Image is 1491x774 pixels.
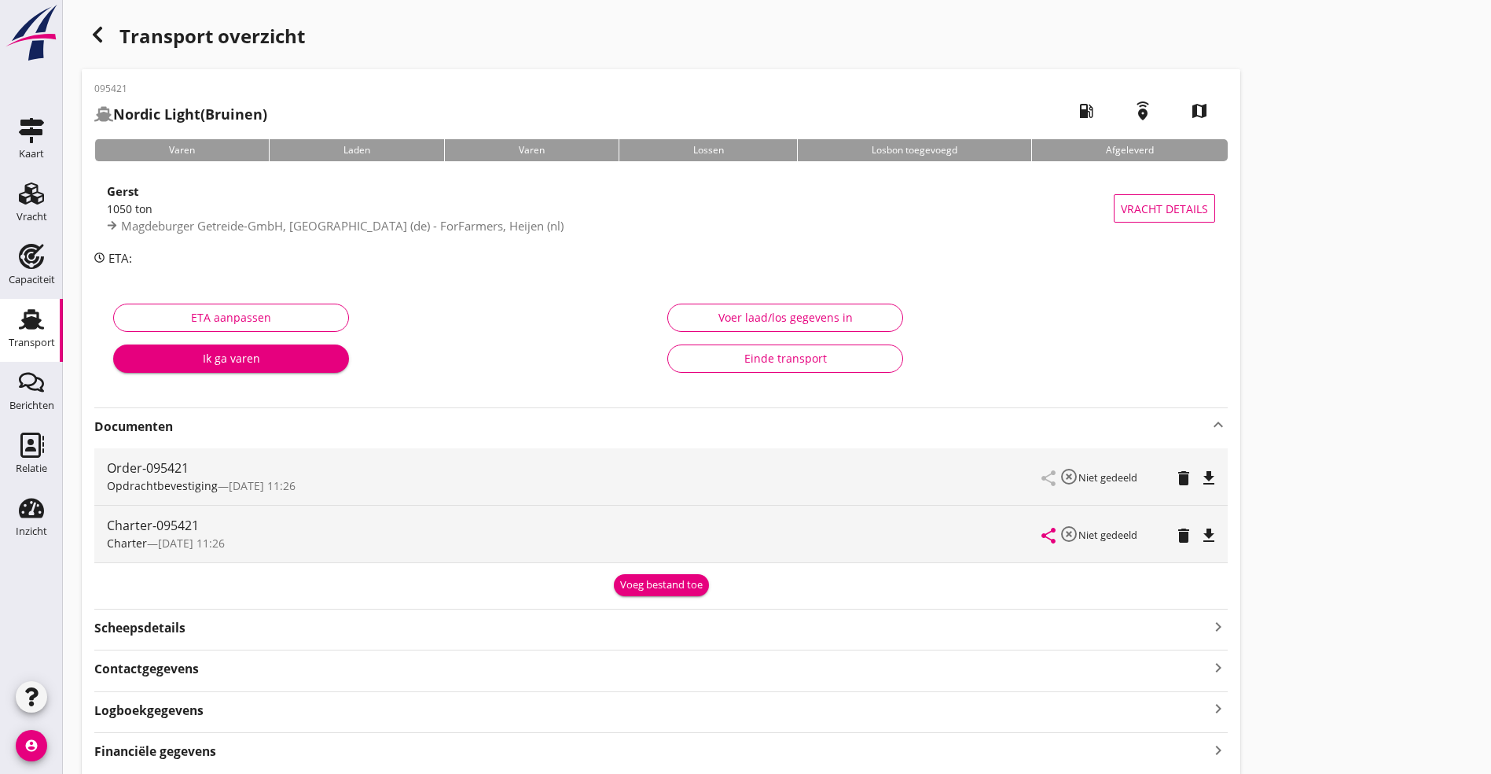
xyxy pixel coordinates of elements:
[107,201,1114,217] div: 1050 ton
[3,4,60,62] img: logo-small.a267ee39.svg
[229,478,296,493] span: [DATE] 11:26
[82,19,1240,57] div: Transport overzicht
[1078,470,1137,485] small: Niet gedeeld
[94,104,267,125] h2: (Bruinen)
[113,304,349,332] button: ETA aanpassen
[16,730,47,761] i: account_circle
[1209,657,1228,678] i: keyboard_arrow_right
[107,516,1042,535] div: Charter-095421
[107,477,1042,494] div: —
[94,139,269,161] div: Varen
[614,574,709,596] button: Voeg bestand toe
[94,82,267,96] p: 095421
[1121,201,1208,217] span: Vracht details
[94,702,204,720] strong: Logboekgegevens
[1174,469,1193,488] i: delete
[19,149,44,159] div: Kaart
[797,139,1031,161] div: Losbon toegevoegd
[1199,526,1218,545] i: file_download
[1174,526,1193,545] i: delete
[107,459,1042,477] div: Order-095421
[1177,89,1221,133] i: map
[9,337,55,348] div: Transport
[16,463,47,474] div: Relatie
[681,350,890,367] div: Einde transport
[1209,616,1228,637] i: keyboard_arrow_right
[113,105,200,123] strong: Nordic Light
[107,535,1042,551] div: —
[113,345,349,373] button: Ik ga varen
[94,174,1228,243] a: Gerst1050 tonMagdeburger Getreide-GmbH, [GEOGRAPHIC_DATA] (de) - ForFarmers, Heijen (nl)Vracht de...
[1059,467,1078,486] i: highlight_off
[1039,526,1058,545] i: share
[444,139,619,161] div: Varen
[1078,528,1137,542] small: Niet gedeeld
[94,660,199,678] strong: Contactgegevens
[1064,89,1108,133] i: local_gas_station
[1031,139,1228,161] div: Afgeleverd
[667,304,903,332] button: Voer laad/los gegevens in
[619,139,798,161] div: Lossen
[108,250,132,266] span: ETA:
[121,218,564,234] span: Magdeburger Getreide-GmbH, [GEOGRAPHIC_DATA] (de) - ForFarmers, Heijen (nl)
[158,536,225,551] span: [DATE] 11:26
[1114,194,1215,223] button: Vracht details
[126,350,336,367] div: Ik ga varen
[667,345,903,373] button: Einde transport
[127,309,336,326] div: ETA aanpassen
[94,743,216,761] strong: Financiële gegevens
[1059,525,1078,544] i: highlight_off
[1209,415,1228,434] i: keyboard_arrow_up
[9,400,54,411] div: Berichten
[107,478,218,493] span: Opdrachtbevestiging
[681,309,890,326] div: Voer laad/los gegevens in
[16,526,47,536] div: Inzicht
[1209,698,1228,720] i: keyboard_arrow_right
[9,275,55,285] div: Capaciteit
[17,212,47,222] div: Vracht
[107,536,147,551] span: Charter
[1209,739,1228,761] i: keyboard_arrow_right
[1121,89,1165,133] i: emergency_share
[107,183,139,199] strong: Gerst
[269,139,444,161] div: Laden
[1199,469,1218,488] i: file_download
[94,418,1209,436] strong: Documenten
[94,619,185,637] strong: Scheepsdetails
[620,577,703,593] div: Voeg bestand toe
